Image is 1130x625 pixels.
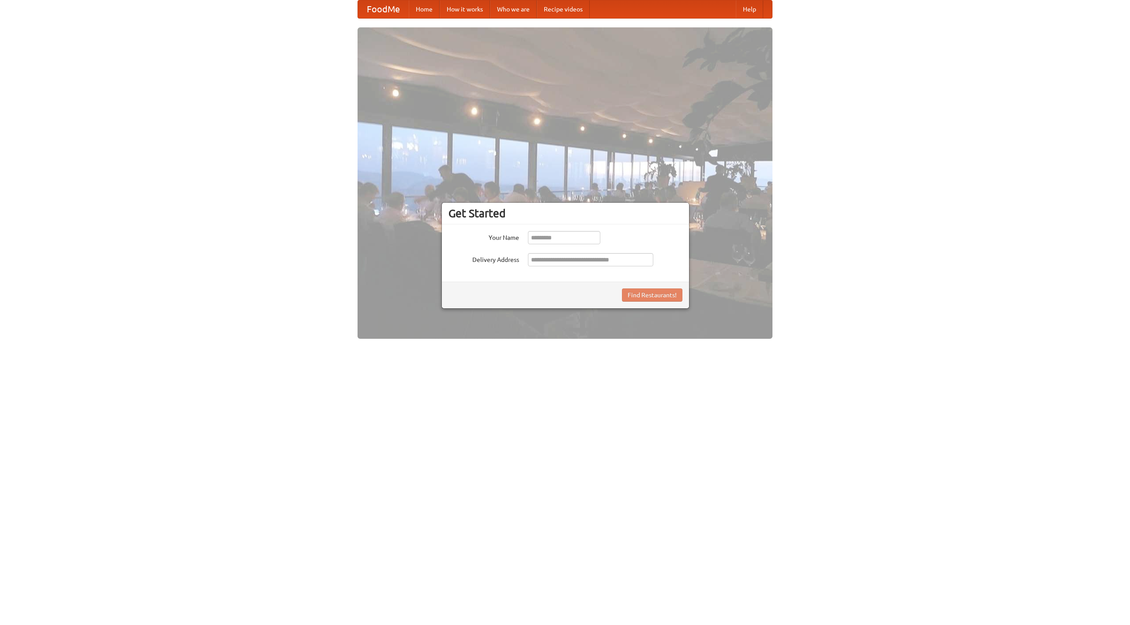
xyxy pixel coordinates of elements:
label: Delivery Address [448,253,519,264]
h3: Get Started [448,207,682,220]
button: Find Restaurants! [622,288,682,302]
a: Help [736,0,763,18]
a: Who we are [490,0,537,18]
a: Home [409,0,440,18]
a: FoodMe [358,0,409,18]
label: Your Name [448,231,519,242]
a: Recipe videos [537,0,590,18]
a: How it works [440,0,490,18]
